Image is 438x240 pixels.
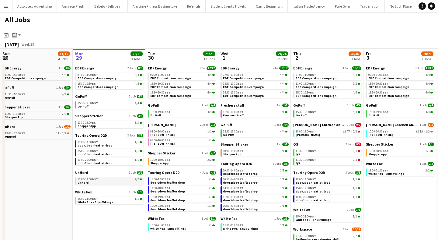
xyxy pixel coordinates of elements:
span: GoPuff [5,96,15,100]
a: [PERSON_NAME]2 Jobs2/2 [148,122,216,127]
span: 3 Jobs [415,66,423,70]
span: BST [310,110,316,114]
a: EDF Energy1 Job4/4 [2,66,71,70]
span: BST [165,82,171,86]
span: Go Puff [78,104,89,108]
span: 1 Job [129,95,136,98]
div: GoPuff1 Job4/411:30-15:30BST4/4GoPuff [2,85,71,105]
span: 10:30-18:00 [223,150,243,153]
a: Touring Opera D2D3 Jobs3/3 [75,133,143,138]
span: BST [19,73,25,77]
a: 10:00-16:00BST1I3A•1/2[PERSON_NAME] [368,129,433,136]
span: 15:30-19:30 [150,111,171,114]
a: 11:00-15:00BST2/2EDF Competition campaign [296,82,360,89]
span: EDF Energy [2,66,21,70]
span: 4/4 [137,95,143,98]
button: Camp Beaumont [251,0,288,12]
a: 10:00-14:00BST1/1door2door leaflet drop [78,140,142,147]
span: Knight Frank [150,142,175,146]
span: BST [383,129,389,133]
span: 4/4 [353,111,357,114]
span: 15:30-19:30 [368,82,389,85]
span: 7A [347,130,350,133]
a: 07:00-11:00BST4/4EDF Competition campaign [296,73,360,80]
span: 1/1 [135,141,139,144]
span: 12/12 [425,66,434,70]
span: 08:00-16:00 [150,130,171,133]
a: 15:30-19:30BST4/4Go Puff [78,101,142,108]
span: 2 Jobs [200,123,208,127]
span: BST [383,82,389,86]
span: BST [19,112,25,116]
div: QS2 Jobs0/211:30-15:30BST0/1QS11:30-15:30BST0/1QS [293,142,361,170]
span: BST [237,82,243,86]
span: 4/4 [135,102,139,105]
a: 08:00-16:00BST1/1[PERSON_NAME] [150,138,215,145]
span: 0/1 [353,150,357,153]
span: Shepper Sticker [2,105,30,109]
a: 10:30-18:00BST3/3Shepper App [78,121,142,128]
span: 1 Job [274,104,281,107]
span: 4/4 [428,104,434,107]
span: 1 Job [202,104,208,107]
button: Absolutely Advertising [12,0,57,12]
button: No Such Place [385,0,417,12]
span: 15:30-19:30 [223,130,243,133]
span: 1 Job [347,104,354,107]
a: [PERSON_NAME] Chicken and Shakes1 Job1/2 [366,122,434,127]
span: 10:00-16:00 [296,130,316,133]
span: Touring Opera D2D [75,133,107,138]
span: 4/4 [426,111,430,114]
div: Shepper Sticker1 Job2/211:00-17:00BST2/2Shepper App [2,105,71,124]
span: EDF Energy [75,66,94,70]
div: GoPuff1 Job4/415:30-19:30BST4/4Go Puff [221,122,289,142]
span: 15:30-19:30 [368,111,389,114]
span: 2/2 [353,82,357,85]
div: Shepper Sticker1 Job1/110:30-18:00BST1/1Shepper App [221,142,289,161]
span: 11:00-17:00 [5,112,25,115]
button: Tradenation [355,0,385,12]
span: Go Puff [150,113,161,117]
span: 4/4 [282,123,289,127]
span: Knight Frank [148,122,176,127]
a: 15:30-19:30BST4/4EDF Competition campaign [368,90,433,97]
span: 4/4 [207,91,212,94]
div: EDF Energy3 Jobs10/1007:00-11:00BST4/4EDF Competition campaign11:00-15:00BST2/2EDF Competition ca... [293,66,361,103]
span: 1 Job [420,104,426,107]
span: 10/10 [352,66,361,70]
span: 3/3 [137,134,143,137]
span: 15:30-19:30 [296,111,316,114]
a: 10:00-16:00BST1I7A•0/2[PERSON_NAME] [296,129,360,136]
span: EDF Energy [366,66,385,70]
span: 4/4 [280,82,284,85]
span: 07:00-11:00 [223,73,243,76]
span: 3/3 [135,121,139,124]
span: 8/8 [137,66,143,70]
a: Shepper Sticker1 Job1/1 [366,142,434,146]
a: 15:30-19:30BST4/4EDF Competition campaign [223,82,287,89]
button: Student Events Tickets [206,0,251,12]
div: EDF Energy1 Job4/411:00-15:00BST4/4EDF Competition campaign [2,66,71,85]
div: EDF Energy2 Jobs8/807:00-11:00BST4/4EDF Competition campaign15:30-19:30BST4/4EDF Competition camp... [75,66,143,94]
span: BST [237,73,243,77]
span: Miss Millies [296,133,320,137]
a: EDF Energy2 Jobs8/8 [75,66,143,70]
a: Shepper Sticker1 Job2/2 [2,105,71,109]
span: 3/3 [137,114,143,118]
span: BST [92,101,98,105]
span: 12/12 [207,66,216,70]
span: 13:00-17:00 [5,132,25,135]
span: BST [310,129,316,133]
span: Knight Frank [150,133,175,137]
span: 10:30-18:00 [368,150,389,153]
a: 11:00-15:00BST4/4EDF Competition campaign [5,73,69,80]
span: 1/1 [207,130,212,133]
span: 07:00-11:00 [368,73,389,76]
span: GoPuff [293,103,305,108]
div: [PERSON_NAME] Chicken and Shakes1 Job1/210:00-16:00BST1I3A•1/2[PERSON_NAME] [366,122,434,142]
span: 3 Jobs [270,66,278,70]
span: 1 Job [56,125,63,129]
span: 11:30-15:30 [296,150,316,153]
button: Anytime Fitness Basingstoke [128,0,182,12]
a: 10:30-18:00BST1/1Shepper App [368,149,433,156]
